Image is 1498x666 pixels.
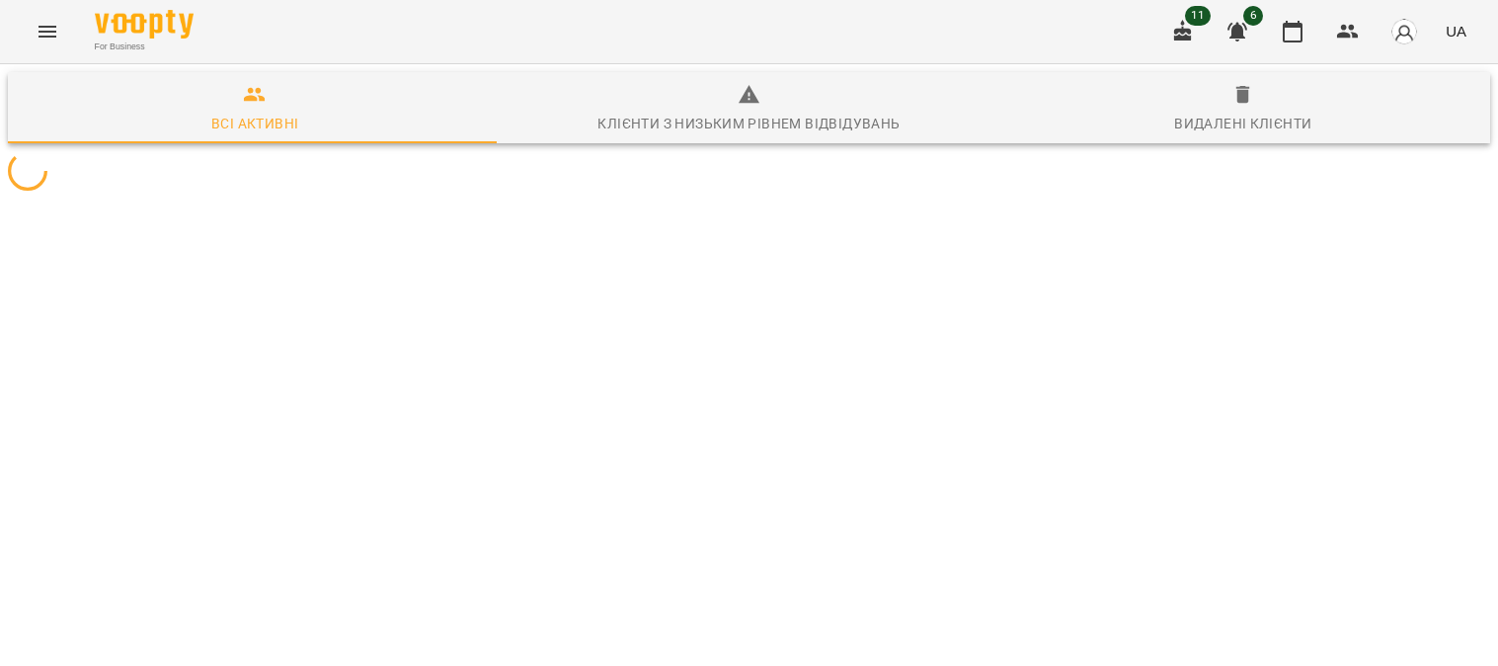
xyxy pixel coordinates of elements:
[1390,18,1418,45] img: avatar_s.png
[1446,21,1466,42] span: UA
[1438,13,1474,49] button: UA
[1243,6,1263,26] span: 6
[1185,6,1211,26] span: 11
[211,112,298,135] div: Всі активні
[1174,112,1311,135] div: Видалені клієнти
[95,10,194,39] img: Voopty Logo
[597,112,900,135] div: Клієнти з низьким рівнем відвідувань
[95,41,194,53] span: For Business
[24,8,71,55] button: Menu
